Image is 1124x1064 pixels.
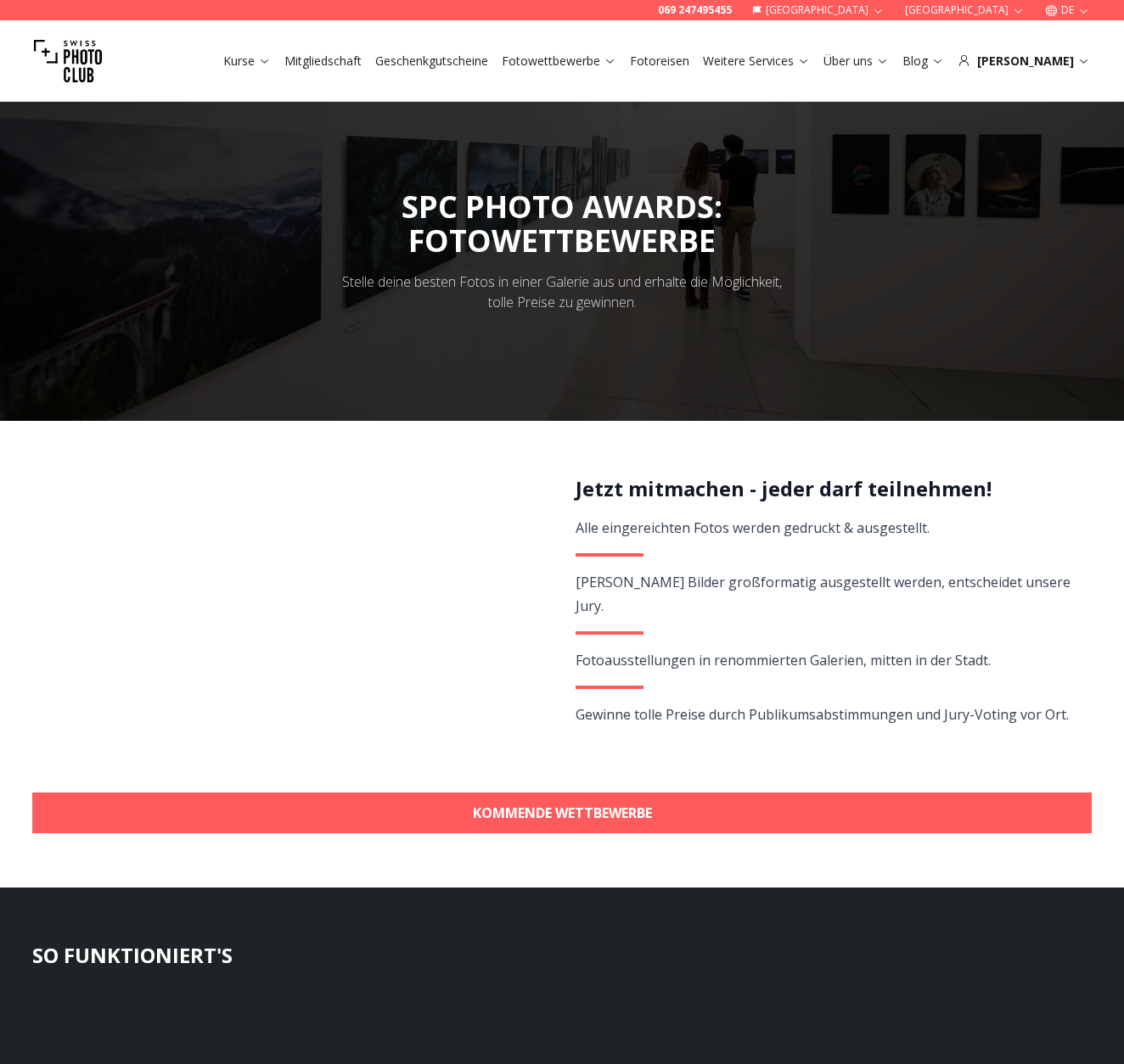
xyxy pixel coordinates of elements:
[696,49,817,73] button: Weitere Services
[331,272,793,312] div: Stelle deine besten Fotos in einer Galerie aus und erhalte die Möglichkeit, tolle Preise zu gewin...
[576,518,930,537] span: Alle eingereichten Fotos werden gedruckt & ausgestellt.
[576,651,991,669] span: Fotoausstellungen in renommierten Galerien, mitten in der Stadt.
[576,475,1072,502] h2: Jetzt mitmachen - jeder darf teilnehmen!
[216,49,278,73] button: Kurse
[34,27,102,95] img: Swiss photo club
[703,53,810,70] a: Weitere Services
[223,53,271,70] a: Kurse
[576,573,1071,615] span: [PERSON_NAME] Bilder großformatig ausgestellt werden, entscheidet unsere Jury.
[576,705,1069,724] span: Gewinne tolle Preise durch Publikumsabstimmungen und Jury-Voting vor Ort.
[284,53,362,70] a: Mitgliedschaft
[32,942,1092,969] h3: SO FUNKTIONIERT'S
[658,3,732,17] a: 069 247495455
[32,792,1092,833] a: KOMMENDE WETTBEWERBE
[896,49,951,73] button: Blog
[278,49,368,73] button: Mitgliedschaft
[902,53,944,70] a: Blog
[623,49,696,73] button: Fotoreisen
[495,49,623,73] button: Fotowettbewerbe
[823,53,889,70] a: Über uns
[402,186,722,258] span: SPC PHOTO AWARDS:
[817,49,896,73] button: Über uns
[375,53,488,70] a: Geschenkgutscheine
[402,224,722,258] div: FOTOWETTBEWERBE
[630,53,689,70] a: Fotoreisen
[502,53,616,70] a: Fotowettbewerbe
[368,49,495,73] button: Geschenkgutscheine
[958,53,1090,70] div: [PERSON_NAME]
